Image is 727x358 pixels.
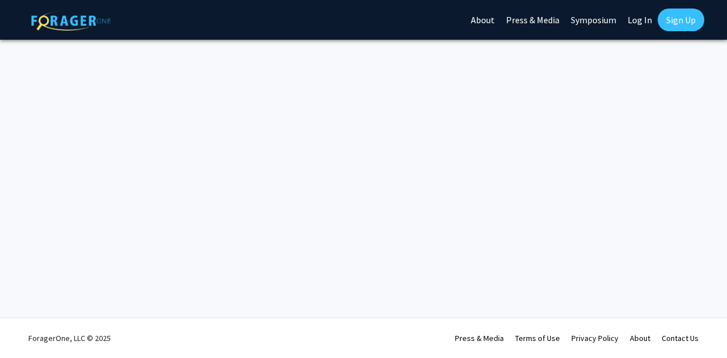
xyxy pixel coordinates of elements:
a: Contact Us [662,333,699,343]
a: Press & Media [455,333,504,343]
img: ForagerOne Logo [31,11,111,31]
a: Privacy Policy [571,333,619,343]
a: Sign Up [658,9,704,31]
a: Terms of Use [515,333,560,343]
div: ForagerOne, LLC © 2025 [28,318,111,358]
a: About [630,333,650,343]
